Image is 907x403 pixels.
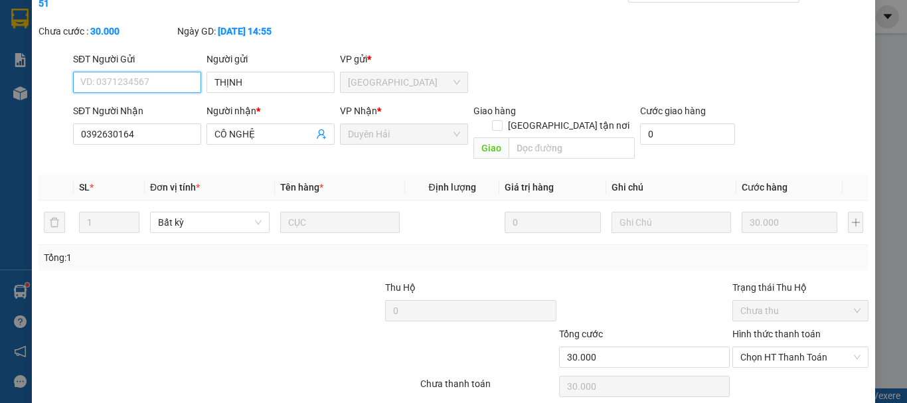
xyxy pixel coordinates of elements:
[44,250,351,265] div: Tổng: 1
[218,26,272,37] b: [DATE] 14:55
[340,52,468,66] div: VP gửi
[39,24,175,39] div: Chưa cước :
[86,43,193,62] div: 0946166253
[612,212,731,233] input: Ghi Chú
[348,124,460,144] span: Duyên Hải
[640,106,706,116] label: Cước giao hàng
[316,129,327,139] span: user-add
[340,106,377,116] span: VP Nhận
[559,329,603,339] span: Tổng cước
[848,212,863,233] button: plus
[742,212,837,233] input: 0
[11,96,193,129] div: Tên hàng: BOC BÁNH ( : 1 )
[742,182,787,193] span: Cước hàng
[79,182,90,193] span: SL
[419,376,558,400] div: Chưa thanh toán
[11,13,32,27] span: Gửi:
[473,106,516,116] span: Giao hàng
[150,182,200,193] span: Đơn vị tính
[206,52,335,66] div: Người gửi
[90,26,120,37] b: 30.000
[473,137,509,159] span: Giao
[348,72,460,92] span: Sài Gòn
[86,27,193,43] div: PHAN
[740,301,861,321] span: Chưa thu
[44,212,65,233] button: delete
[206,104,335,118] div: Người nhận
[86,11,193,27] div: Trà Vinh
[640,123,735,145] input: Cước giao hàng
[606,175,736,201] th: Ghi chú
[385,282,416,293] span: Thu Hộ
[11,11,77,43] div: Duyên Hải
[740,347,861,367] span: Chọn HT Thanh Toán
[84,70,195,88] div: 20.000
[177,24,313,39] div: Ngày GD:
[428,182,475,193] span: Định lượng
[86,13,118,27] span: Nhận:
[73,104,201,118] div: SĐT Người Nhận
[732,329,821,339] label: Hình thức thanh toán
[84,73,103,87] span: CC :
[73,52,201,66] div: SĐT Người Gửi
[158,212,262,232] span: Bất kỳ
[509,137,635,159] input: Dọc đường
[732,280,868,295] div: Trạng thái Thu Hộ
[503,118,635,133] span: [GEOGRAPHIC_DATA] tận nơi
[505,212,600,233] input: 0
[280,212,400,233] input: VD: Bàn, Ghế
[505,182,554,193] span: Giá trị hàng
[280,182,323,193] span: Tên hàng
